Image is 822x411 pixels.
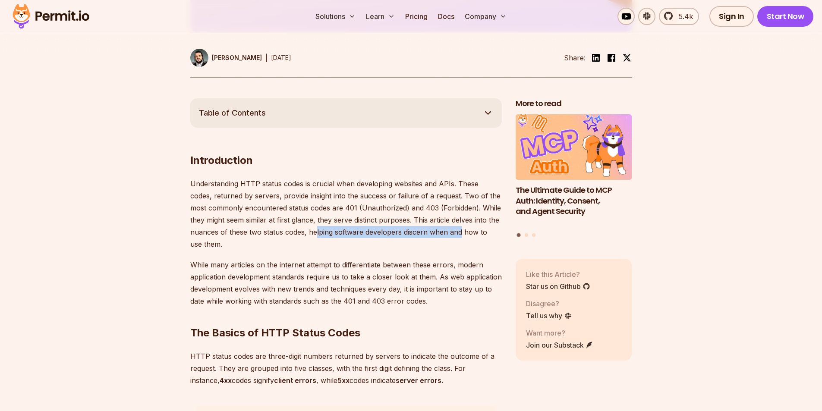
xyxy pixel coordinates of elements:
[274,376,316,385] strong: client errors
[516,185,632,217] h3: The Ultimate Guide to MCP Auth: Identity, Consent, and Agent Security
[220,376,232,385] strong: 4xx
[532,233,535,237] button: Go to slide 3
[190,98,502,128] button: Table of Contents
[606,53,617,63] img: facebook
[362,8,398,25] button: Learn
[190,49,208,67] img: Gabriel L. Manor
[199,107,266,119] span: Table of Contents
[271,54,291,61] time: [DATE]
[402,8,431,25] a: Pricing
[516,114,632,238] div: Posts
[265,53,268,63] div: |
[674,11,693,22] span: 5.4k
[516,114,632,180] img: The Ultimate Guide to MCP Auth: Identity, Consent, and Agent Security
[190,178,502,250] p: Understanding HTTP status codes is crucial when developing websites and APIs. These codes, return...
[526,281,590,292] a: Star us on Github
[623,53,631,62] img: twitter
[526,298,572,309] p: Disagree?
[526,269,590,279] p: Like this Article?
[526,311,572,321] a: Tell us why
[190,119,502,167] h2: Introduction
[659,8,699,25] a: 5.4k
[526,340,593,350] a: Join our Substack
[525,233,528,237] button: Go to slide 2
[312,8,359,25] button: Solutions
[516,114,632,228] li: 1 of 3
[757,6,814,27] a: Start Now
[337,376,350,385] strong: 5xx
[709,6,754,27] a: Sign In
[435,8,458,25] a: Docs
[461,8,510,25] button: Company
[526,328,593,338] p: Want more?
[190,259,502,307] p: While many articles on the internet attempt to differentiate between these errors, modern applica...
[190,292,502,340] h2: The Basics of HTTP Status Codes
[212,53,262,62] p: [PERSON_NAME]
[517,233,521,237] button: Go to slide 1
[591,53,601,63] img: linkedin
[9,2,93,31] img: Permit logo
[396,376,441,385] strong: server errors
[190,49,262,67] a: [PERSON_NAME]
[190,350,502,386] p: HTTP status codes are three-digit numbers returned by servers to indicate the outcome of a reques...
[516,98,632,109] h2: More to read
[564,53,586,63] li: Share:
